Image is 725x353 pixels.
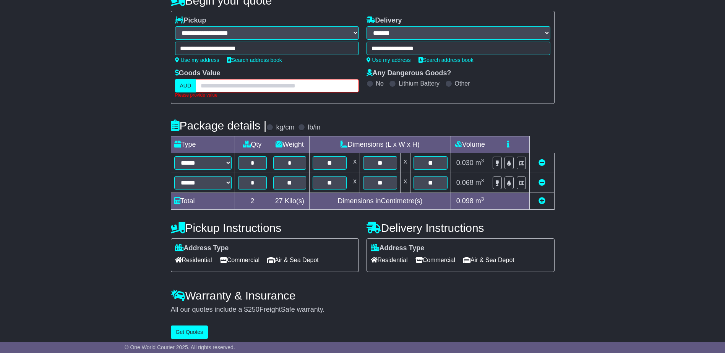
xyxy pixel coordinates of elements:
h4: Package details | [171,119,267,132]
sup: 3 [481,196,484,202]
a: Search address book [227,57,282,63]
a: Remove this item [538,159,545,167]
span: m [475,179,484,186]
h4: Warranty & Insurance [171,289,555,302]
td: Kilo(s) [270,193,310,209]
td: 2 [235,193,270,209]
span: Air & Sea Depot [267,254,319,266]
a: Use my address [175,57,219,63]
span: Air & Sea Depot [463,254,514,266]
td: Type [171,136,235,153]
td: x [401,173,410,193]
label: Address Type [371,244,425,253]
span: Commercial [415,254,455,266]
label: kg/cm [276,123,294,132]
td: Weight [270,136,310,153]
span: Commercial [220,254,260,266]
sup: 3 [481,178,484,183]
sup: 3 [481,158,484,164]
span: 27 [275,197,283,205]
td: Volume [451,136,489,153]
label: Other [455,80,470,87]
a: Add new item [538,197,545,205]
span: 0.098 [456,197,474,205]
td: Dimensions (L x W x H) [309,136,451,153]
div: All our quotes include a $ FreightSafe warranty. [171,306,555,314]
label: Any Dangerous Goods? [367,69,451,78]
td: x [350,153,360,173]
button: Get Quotes [171,325,208,339]
div: Please provide value [175,92,359,98]
h4: Pickup Instructions [171,222,359,234]
span: 0.068 [456,179,474,186]
span: © One World Courier 2025. All rights reserved. [125,344,235,350]
label: Delivery [367,16,402,25]
label: lb/in [308,123,320,132]
span: m [475,197,484,205]
label: AUD [175,79,196,92]
span: 250 [248,306,260,313]
span: 0.030 [456,159,474,167]
span: m [475,159,484,167]
td: Qty [235,136,270,153]
label: Lithium Battery [399,80,440,87]
label: Pickup [175,16,206,25]
span: Residential [371,254,408,266]
td: Total [171,193,235,209]
td: x [350,173,360,193]
label: Address Type [175,244,229,253]
td: x [401,153,410,173]
label: Goods Value [175,69,221,78]
td: Dimensions in Centimetre(s) [309,193,451,209]
a: Use my address [367,57,411,63]
label: No [376,80,384,87]
h4: Delivery Instructions [367,222,555,234]
span: Residential [175,254,212,266]
a: Remove this item [538,179,545,186]
a: Search address book [418,57,474,63]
